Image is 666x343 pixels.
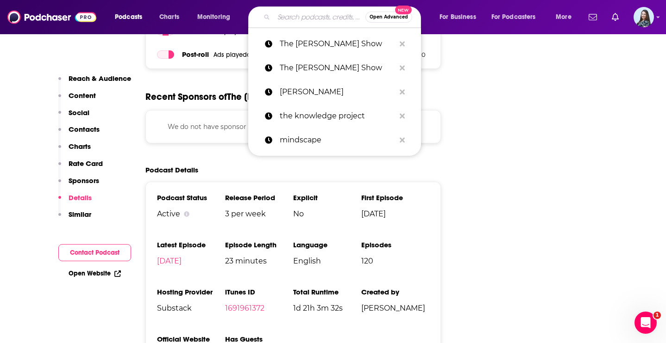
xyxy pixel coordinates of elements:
button: open menu [485,10,549,24]
button: Rate Card [58,159,103,176]
button: Reach & Audience [58,74,131,91]
input: Search podcasts, credits, & more... [274,10,365,24]
a: [PERSON_NAME] [248,80,421,104]
span: Ads played after an episode . [214,51,297,59]
div: Active [157,209,225,218]
p: Reach & Audience [69,74,131,83]
a: Show notifications dropdown [585,9,601,25]
a: the knowledge project [248,104,421,128]
button: Show profile menu [634,7,654,27]
span: 1 [653,312,661,319]
button: Social [58,108,89,125]
h3: Created by [361,288,429,296]
img: Podchaser - Follow, Share and Rate Podcasts [7,8,96,26]
span: For Podcasters [491,11,536,24]
img: User Profile [634,7,654,27]
button: Charts [58,142,91,159]
p: We do not have sponsor history for this podcast yet or there are no sponsors. [157,122,429,132]
span: More [556,11,572,24]
h2: Podcast Details [145,165,198,174]
iframe: Intercom live chat [635,312,657,334]
p: The Hanania Show [280,56,395,80]
span: Recent Sponsors of The [PERSON_NAME] Show [145,91,337,103]
span: Post -roll [182,50,209,59]
button: Details [58,193,92,210]
span: Charts [159,11,179,24]
span: Podcasts [115,11,142,24]
h3: iTunes ID [225,288,293,296]
h3: Release Period [225,193,293,202]
h3: Podcast Status [157,193,225,202]
button: open menu [191,10,242,24]
button: Similar [58,210,91,227]
span: English [293,257,361,265]
p: mindscape [280,128,395,152]
h3: Hosting Provider [157,288,225,296]
span: 120 [361,257,429,265]
span: Open Advanced [370,15,408,19]
a: [DATE] [157,257,182,265]
span: 23 minutes [225,257,293,265]
h3: Episode Length [225,240,293,249]
p: Social [69,108,89,117]
h3: Language [293,240,361,249]
span: For Business [440,11,476,24]
a: The [PERSON_NAME] Show [248,32,421,56]
button: Contact Podcast [58,244,131,261]
button: Content [58,91,96,108]
button: open menu [108,10,154,24]
span: [DATE] [361,209,429,218]
h3: Episodes [361,240,429,249]
button: Open AdvancedNew [365,12,412,23]
span: Monitoring [197,11,230,24]
p: the knowledge project [280,104,395,128]
a: Open Website [69,269,121,277]
p: Similar [69,210,91,219]
button: open menu [549,10,583,24]
p: Sponsors [69,176,99,185]
h3: First Episode [361,193,429,202]
h3: Latest Episode [157,240,225,249]
a: 1691961372 [225,304,264,312]
a: mindscape [248,128,421,152]
span: 3 per week [225,209,293,218]
span: New [395,6,412,14]
span: Substack [157,304,225,312]
a: Charts [153,10,185,24]
button: open menu [433,10,488,24]
div: Search podcasts, credits, & more... [257,6,430,28]
span: [PERSON_NAME] [361,304,429,312]
span: 1d 21h 3m 32s [293,304,361,312]
p: Contacts [69,125,100,134]
p: Charts [69,142,91,151]
h3: Total Runtime [293,288,361,296]
p: shane parrish [280,80,395,104]
button: Contacts [58,125,100,142]
span: Logged in as brookefortierpr [634,7,654,27]
p: Details [69,193,92,202]
h3: Explicit [293,193,361,202]
button: Sponsors [58,176,99,193]
p: The Hanania Show [280,32,395,56]
p: Content [69,91,96,100]
a: The [PERSON_NAME] Show [248,56,421,80]
p: Rate Card [69,159,103,168]
a: Show notifications dropdown [608,9,622,25]
span: No [293,209,361,218]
